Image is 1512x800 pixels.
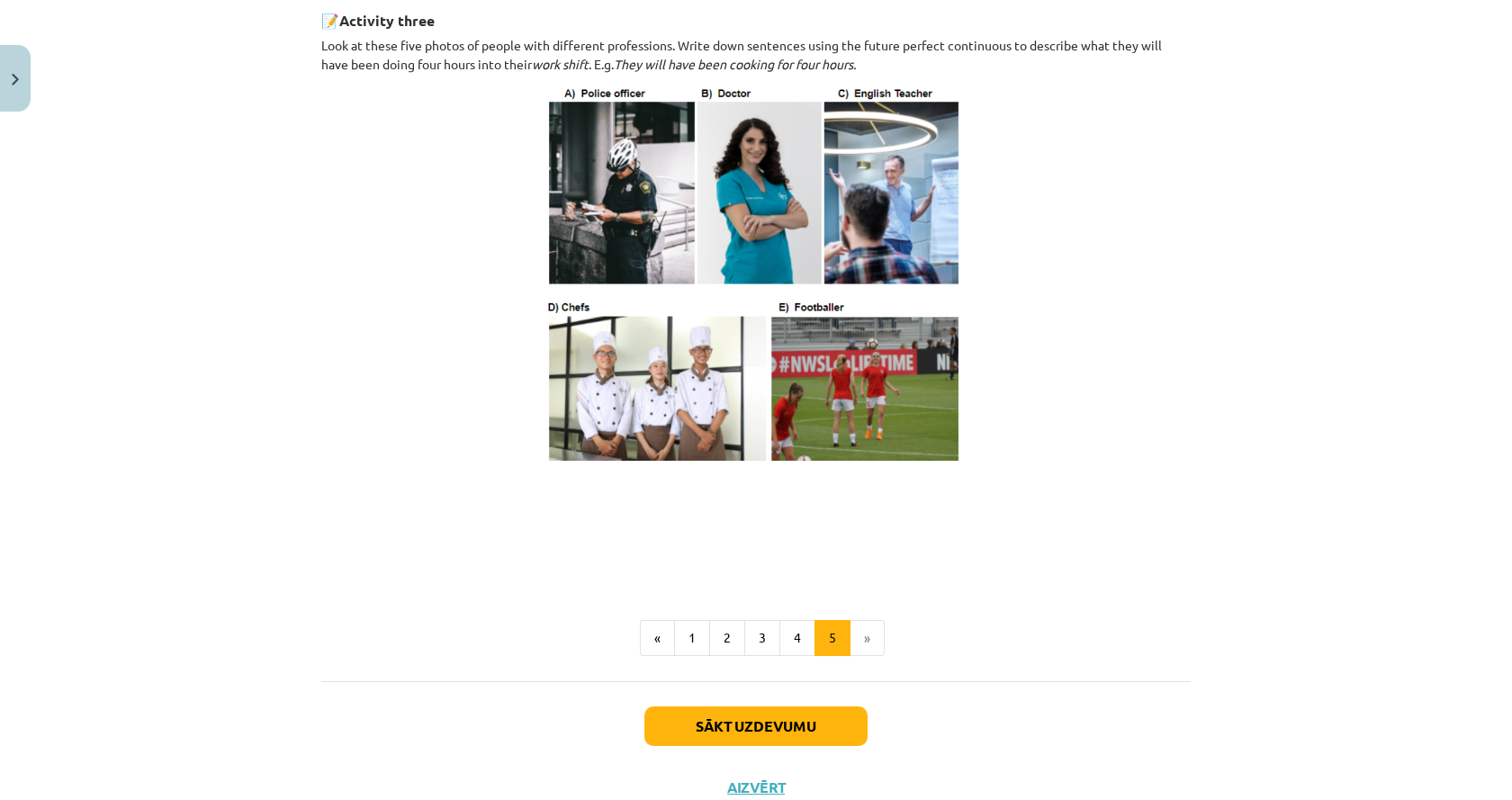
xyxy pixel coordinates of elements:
img: icon-close-lesson-0947bae3869378f0d4975bcd49f059093ad1ed9edebbc8119c70593378902aed.svg [12,74,19,85]
button: Aizvērt [722,778,790,796]
button: Sākt uzdevumu [644,706,868,746]
i: work shift [532,56,589,72]
strong: Activity three [339,11,435,30]
button: 1 [674,620,710,656]
button: 2 [709,620,745,656]
iframe: Topic 3. The Future Tenses (nākotnes laiki) - Suggested answers [321,501,1191,575]
button: 4 [779,620,815,656]
button: 3 [744,620,780,656]
button: 5 [814,620,850,656]
i: They will have been cooking for four hours. [614,56,856,72]
button: « [640,620,675,656]
p: Look at these five photos of people with different professions. Write down sentences using the fu... [321,36,1191,74]
nav: Page navigation example [321,620,1191,656]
